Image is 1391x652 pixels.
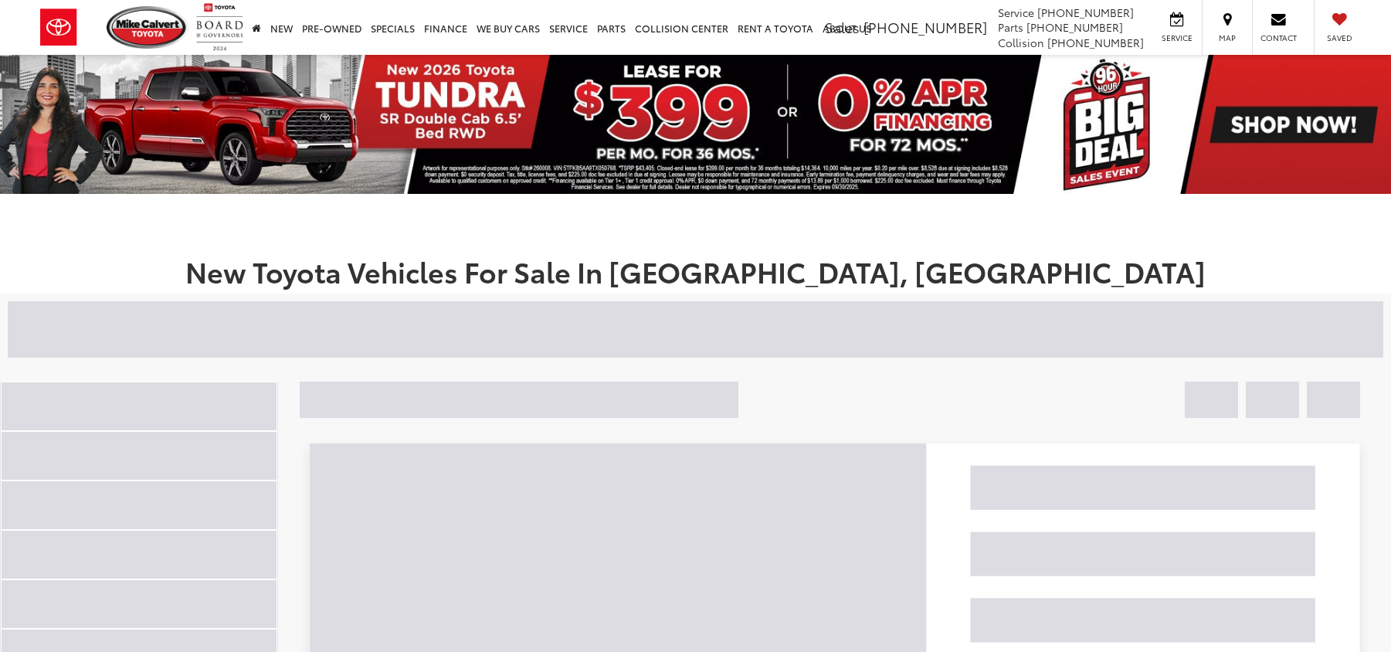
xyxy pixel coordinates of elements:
span: Parts [998,19,1023,35]
span: Service [1159,32,1194,43]
span: [PHONE_NUMBER] [863,17,987,37]
span: Collision [998,35,1044,50]
img: Mike Calvert Toyota [107,6,188,49]
span: Service [998,5,1034,20]
span: Saved [1322,32,1356,43]
span: Map [1210,32,1244,43]
span: Contact [1260,32,1297,43]
span: [PHONE_NUMBER] [1037,5,1134,20]
span: [PHONE_NUMBER] [1026,19,1123,35]
span: [PHONE_NUMBER] [1047,35,1144,50]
